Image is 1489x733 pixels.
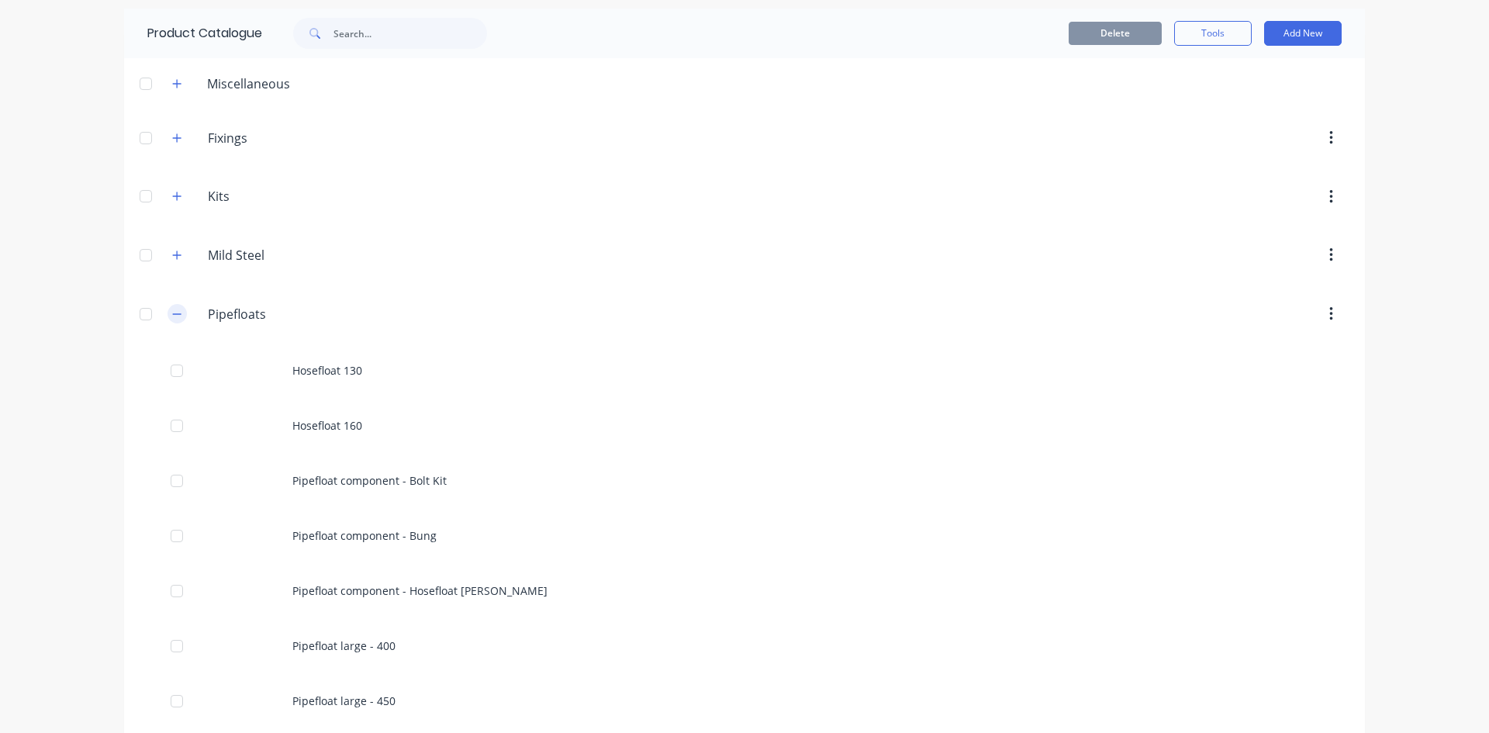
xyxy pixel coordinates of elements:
div: Pipefloat component - Bung [124,508,1365,563]
div: Pipefloat large - 400 [124,618,1365,673]
div: Hosefloat 130 [124,343,1365,398]
div: Pipefloat component - Hosefloat [PERSON_NAME] [124,563,1365,618]
div: Miscellaneous [195,74,302,93]
div: Product Catalogue [124,9,262,58]
div: Pipefloat large - 450 [124,673,1365,728]
button: Delete [1069,22,1162,45]
button: Tools [1174,21,1252,46]
input: Search... [333,18,487,49]
input: Enter category name [208,246,392,265]
input: Enter category name [208,129,392,147]
button: Add New [1264,21,1342,46]
div: Pipefloat component - Bolt Kit [124,453,1365,508]
input: Enter category name [208,187,392,206]
input: Enter category name [208,305,392,323]
div: Hosefloat 160 [124,398,1365,453]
